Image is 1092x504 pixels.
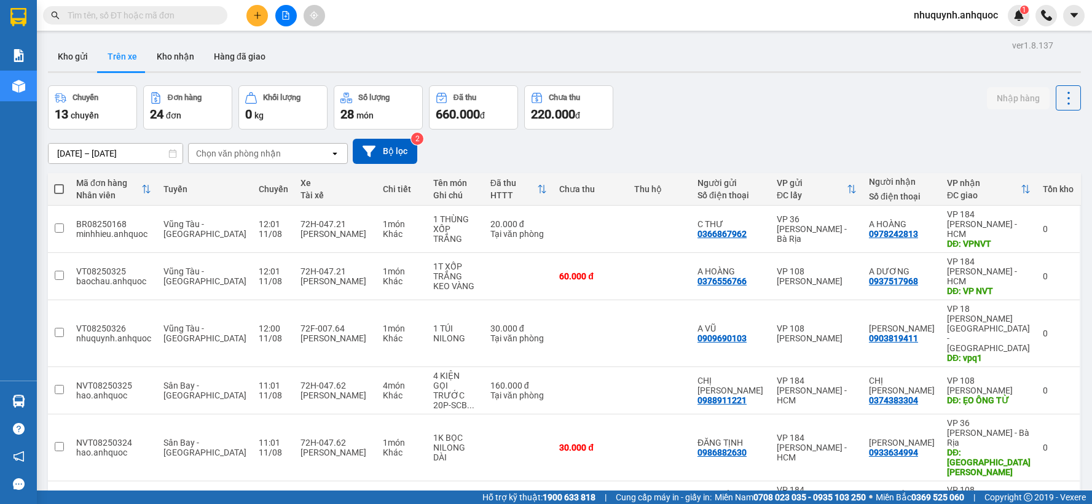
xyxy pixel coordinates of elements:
[300,448,370,457] div: [PERSON_NAME]
[575,110,580,120] span: đ
[300,390,370,400] div: [PERSON_NAME]
[383,490,421,500] div: 1 món
[559,184,622,194] div: Chưa thu
[259,266,288,276] div: 12:01
[76,324,151,333] div: VT08250326
[259,490,288,500] div: 11:00
[259,229,288,239] div: 11/08
[433,371,478,381] div: 4 KIỆN
[383,276,421,286] div: Khác
[697,324,764,333] div: A VŨ
[253,11,262,20] span: plus
[777,324,857,343] div: VP 108 [PERSON_NAME]
[1041,10,1052,21] img: phone-icon
[263,93,300,102] div: Khối lượng
[300,229,370,239] div: [PERSON_NAME]
[259,390,288,400] div: 11/08
[383,448,421,457] div: Khác
[1012,39,1053,52] div: ver 1.8.137
[1043,386,1074,395] div: 0
[300,276,370,286] div: [PERSON_NAME]
[433,190,478,200] div: Ghi chú
[68,9,213,22] input: Tìm tên, số ĐT hoặc mã đơn
[869,229,918,239] div: 0978242813
[163,438,246,457] span: Sân Bay - [GEOGRAPHIC_DATA]
[634,184,685,194] div: Thu hộ
[76,333,151,343] div: nhuquynh.anhquoc
[383,219,421,229] div: 1 món
[490,333,547,343] div: Tại văn phòng
[168,93,202,102] div: Đơn hàng
[911,492,964,502] strong: 0369 525 060
[76,381,151,390] div: NVT08250325
[777,178,847,188] div: VP gửi
[238,85,328,130] button: Khối lượng0kg
[1043,328,1074,338] div: 0
[941,173,1037,206] th: Toggle SortBy
[411,133,423,145] sup: 2
[76,190,141,200] div: Nhân viên
[48,85,137,130] button: Chuyến13chuyến
[150,107,163,122] span: 24
[869,192,935,201] div: Số điện thoại
[876,490,964,504] span: Miền Bắc
[163,381,246,400] span: Sân Bay - [GEOGRAPHIC_DATA]
[490,178,537,188] div: Đã thu
[697,376,764,395] div: CHỊ CHI
[300,333,370,343] div: [PERSON_NAME]
[330,149,340,158] svg: open
[973,490,975,504] span: |
[12,395,25,408] img: warehouse-icon
[490,324,547,333] div: 30.000 đ
[947,257,1031,286] div: VP 184 [PERSON_NAME] - HCM
[697,266,764,276] div: A HOÀNG
[947,448,1031,477] div: DĐ: CHỢ NGỌC HÀ
[76,178,141,188] div: Mã đơn hàng
[433,433,478,462] div: 1K BỌC NILONG DÀI
[1024,493,1032,502] span: copyright
[358,93,390,102] div: Số lượng
[697,229,747,239] div: 0366867962
[715,490,866,504] span: Miền Nam
[490,381,547,390] div: 160.000 đ
[467,400,474,410] span: ...
[433,262,478,291] div: 1T XỐP TRẮNG KEO VÀNG
[947,286,1031,296] div: DĐ: VP NVT
[433,214,478,244] div: 1 THÙNG XỐP TRẮNG
[340,107,354,122] span: 28
[777,266,857,286] div: VP 108 [PERSON_NAME]
[480,110,485,120] span: đ
[383,381,421,390] div: 4 món
[869,276,918,286] div: 0937517968
[383,333,421,343] div: Khác
[383,229,421,239] div: Khác
[163,266,246,286] span: Vũng Tàu - [GEOGRAPHIC_DATA]
[300,219,370,229] div: 72H-047.21
[76,448,151,457] div: hao.anhquoc
[429,85,518,130] button: Đã thu660.000đ
[1013,10,1024,21] img: icon-new-feature
[777,376,857,405] div: VP 184 [PERSON_NAME] - HCM
[254,110,264,120] span: kg
[433,381,478,410] div: GỌI TRƯỚC 20P-SCB 11/8 11:09
[869,333,918,343] div: 0903819411
[245,107,252,122] span: 0
[777,433,857,462] div: VP 184 [PERSON_NAME] - HCM
[1063,5,1085,26] button: caret-down
[1020,6,1029,14] sup: 1
[98,42,147,71] button: Trên xe
[433,324,478,343] div: 1 TÚI NILONG
[259,438,288,448] div: 11:01
[549,93,580,102] div: Chưa thu
[947,304,1031,353] div: VP 18 [PERSON_NAME][GEOGRAPHIC_DATA] - [GEOGRAPHIC_DATA]
[259,324,288,333] div: 12:00
[559,271,622,281] div: 60.000 đ
[869,395,918,405] div: 0374383304
[259,184,288,194] div: Chuyến
[383,438,421,448] div: 1 món
[524,85,613,130] button: Chưa thu220.000đ
[697,276,747,286] div: 0376556766
[697,219,764,229] div: C THƯ
[259,448,288,457] div: 11/08
[300,266,370,276] div: 72H-047.21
